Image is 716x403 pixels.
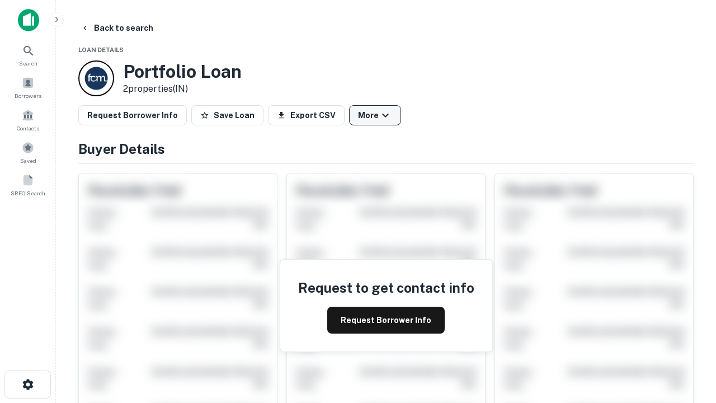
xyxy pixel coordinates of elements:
[660,278,716,331] iframe: Chat Widget
[11,189,45,198] span: SREO Search
[15,91,41,100] span: Borrowers
[78,46,124,53] span: Loan Details
[123,82,242,96] p: 2 properties (IN)
[76,18,158,38] button: Back to search
[123,61,242,82] h3: Portfolio Loan
[349,105,401,125] button: More
[18,9,39,31] img: capitalize-icon.png
[78,105,187,125] button: Request Borrower Info
[3,105,53,135] a: Contacts
[268,105,345,125] button: Export CSV
[17,124,39,133] span: Contacts
[298,278,474,298] h4: Request to get contact info
[327,307,445,334] button: Request Borrower Info
[191,105,263,125] button: Save Loan
[3,40,53,70] a: Search
[78,139,694,159] h4: Buyer Details
[3,137,53,167] a: Saved
[19,59,37,68] span: Search
[20,156,36,165] span: Saved
[3,72,53,102] a: Borrowers
[3,170,53,200] a: SREO Search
